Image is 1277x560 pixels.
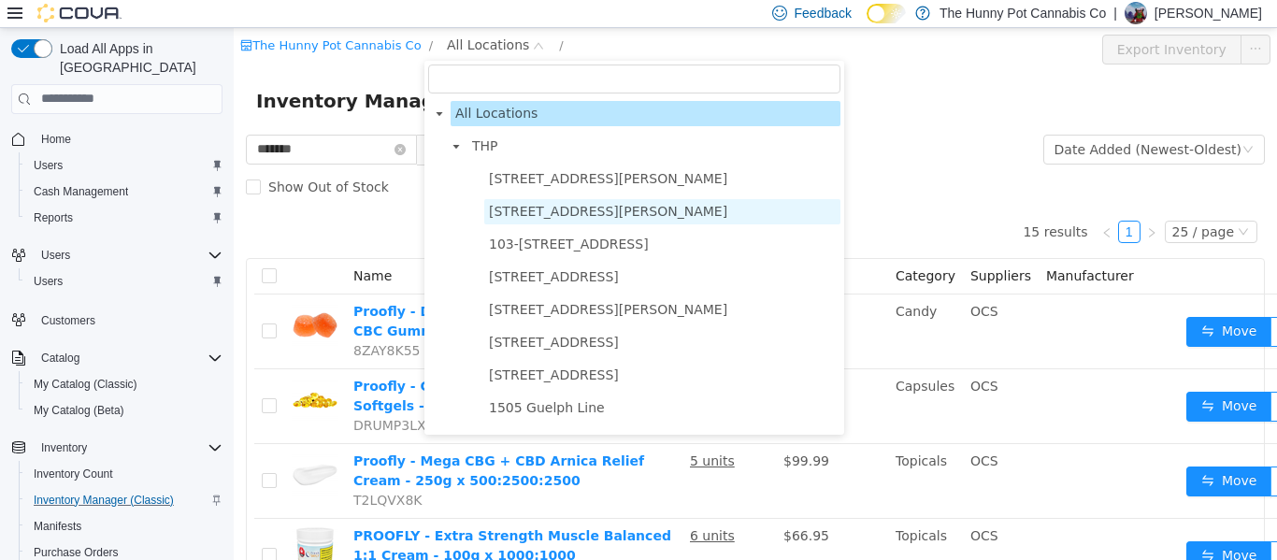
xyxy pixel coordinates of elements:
button: My Catalog (Beta) [19,397,230,424]
span: Reports [34,210,73,225]
span: THP [238,110,265,125]
span: My Catalog (Beta) [26,399,222,422]
span: Inventory Manager [22,58,235,88]
span: Reports [26,207,222,229]
button: Cash Management [19,179,230,205]
td: Capsules [654,341,729,416]
td: Candy [654,266,729,341]
span: Users [34,158,63,173]
a: icon: shopThe Hunny Pot Cannabis Co [7,10,187,24]
u: 5 units [456,425,501,440]
button: icon: ellipsis [1037,438,1067,468]
span: [STREET_ADDRESS] [255,339,385,354]
p: | [1113,2,1117,24]
span: 1505 Guelph Line [255,372,371,387]
img: PROOFLY - Extra Strength Muscle Balanced 1:1 Cream - 100g x 1000:1000 hero shot [58,498,105,545]
span: Home [41,132,71,147]
a: Cash Management [26,180,136,203]
li: 15 results [789,193,854,215]
span: Home [34,127,222,151]
span: Manufacturer [812,240,900,255]
span: / [195,10,199,24]
i: icon: down [1004,198,1015,211]
li: 1 [884,193,907,215]
span: $99.99 [550,425,595,440]
img: Proofly - Mega CBG + CBD Arnica Relief Cream - 250g x 500:2500:2500 hero shot [58,424,105,470]
span: 1405 Carling Ave [251,302,607,327]
span: [STREET_ADDRESS][PERSON_NAME] [255,176,494,191]
span: My Catalog (Classic) [26,373,222,395]
u: 6 units [456,500,501,515]
i: icon: left [868,199,879,210]
button: icon: swapMove [953,438,1039,468]
a: 1 [885,194,906,214]
span: All Locations [217,73,607,98]
button: My Catalog (Classic) [19,371,230,397]
span: Users [34,274,63,289]
span: 103-[STREET_ADDRESS] [255,208,415,223]
a: PROOFLY - Extra Strength Muscle Balanced 1:1 Cream - 100g x 1000:1000 [120,500,438,535]
span: 1642 Merivale Rd [255,405,370,420]
button: icon: ellipsis [1037,289,1067,319]
span: OCS [737,500,765,515]
span: Cash Management [26,180,222,203]
i: icon: caret-down [201,81,210,91]
span: 1288 Ritson Rd N [251,269,607,294]
span: [STREET_ADDRESS] [255,307,385,322]
div: Kyle Billie [1125,2,1147,24]
span: DRUMP3LX [120,390,193,405]
span: 101 James Snow Pkwy [251,171,607,196]
a: Users [26,270,70,293]
span: 8ZAY8K55 [120,315,186,330]
a: Inventory Count [26,463,121,485]
button: Reports [19,205,230,231]
a: Proofly - Mega CBG + CBD Arnica Relief Cream - 250g x 500:2500:2500 [120,425,410,460]
button: Catalog [34,347,87,369]
button: icon: swapMove [953,364,1039,394]
button: Export Inventory [868,7,1008,36]
button: Inventory [34,437,94,459]
button: icon: swapMove [953,513,1039,543]
button: Users [19,152,230,179]
span: Catalog [41,351,79,366]
span: 103-1405 Ottawa St N. [251,204,607,229]
span: Dark Mode [867,23,868,24]
button: Inventory Manager (Classic) [19,487,230,513]
span: Cash Management [34,184,128,199]
div: 25 / page [939,194,1000,214]
span: Inventory [41,440,87,455]
span: 1505 Guelph Line [251,367,607,393]
span: Customers [41,313,95,328]
i: icon: right [912,199,924,210]
p: [PERSON_NAME] [1155,2,1262,24]
div: Date Added (Newest-Oldest) [821,108,1008,136]
button: Users [4,242,230,268]
a: My Catalog (Beta) [26,399,132,422]
span: Inventory [34,437,222,459]
span: [STREET_ADDRESS][PERSON_NAME] [255,274,494,289]
span: Purchase Orders [34,545,119,560]
button: Inventory Count [19,461,230,487]
span: OCS [737,425,765,440]
li: Previous Page [862,193,884,215]
span: Suppliers [737,240,797,255]
button: icon: swapMove [953,289,1039,319]
img: Proofly - Daily Peach Passion CBD + CBG + CBC Gummies - 30 x 0:20:5:0:5 hero shot [58,274,105,321]
a: Proofly - Daily Peach Passion CBD + CBG + CBC Gummies - 30 x 0:20:5:0:5 [120,276,435,310]
button: Users [34,244,78,266]
span: OCS [737,276,765,291]
button: icon: ellipsis [1007,7,1037,36]
a: Inventory Manager (Classic) [26,489,181,511]
span: 145 Silver Reign Dr [251,335,607,360]
span: Category [662,240,722,255]
span: Feedback [795,4,852,22]
span: OCS [737,351,765,366]
span: Manifests [26,515,222,538]
a: Customers [34,309,103,332]
span: Load All Apps in [GEOGRAPHIC_DATA] [52,39,222,77]
span: Users [26,270,222,293]
i: icon: down [1009,116,1020,129]
button: Inventory [4,435,230,461]
span: THP [234,106,607,131]
span: 1166 Yonge St [251,237,607,262]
